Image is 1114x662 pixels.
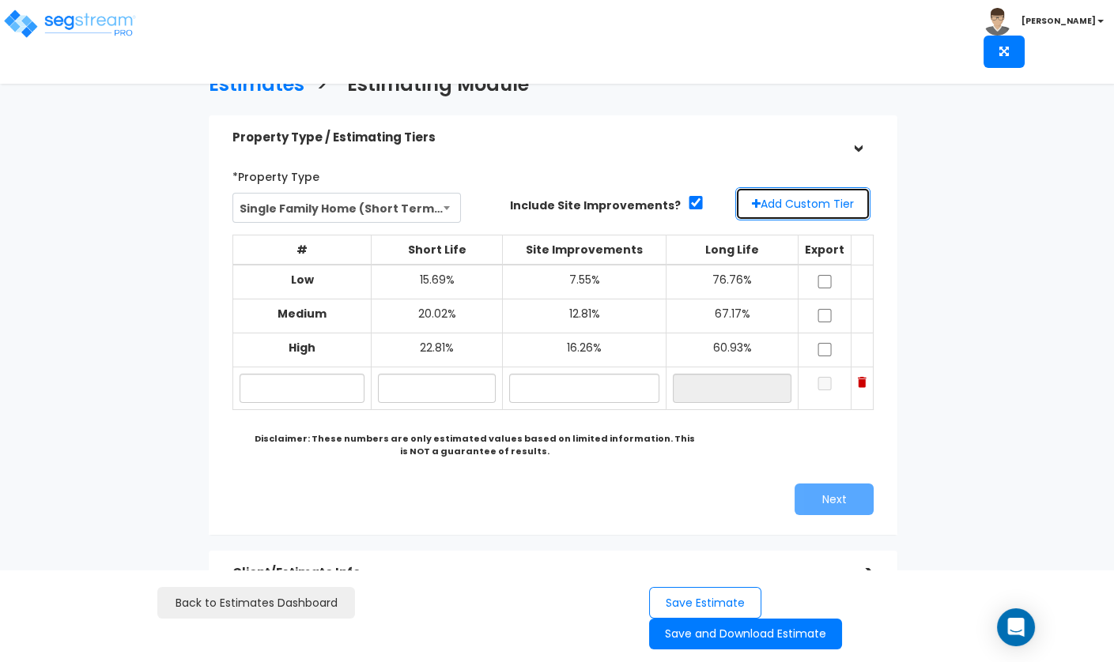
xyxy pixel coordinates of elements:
label: *Property Type [232,164,319,185]
b: Disclaimer: These numbers are only estimated values based on limited information. This is NOT a g... [255,432,695,457]
b: [PERSON_NAME] [1021,15,1096,27]
td: 60.93% [666,333,799,367]
span: Single Family Home (Short Term Residential Rental) [232,193,460,223]
h3: Estimating Module [347,74,529,99]
th: Short Life [372,235,503,265]
h3: Estimates [209,74,304,99]
td: 12.81% [503,299,666,333]
img: Trash Icon [858,377,867,388]
td: 7.55% [503,265,666,299]
td: 16.26% [503,333,666,367]
div: Open Intercom Messenger [997,608,1035,646]
td: 76.76% [666,265,799,299]
h5: Property Type / Estimating Tiers [232,131,842,145]
th: Export [799,235,852,265]
label: Include Site Improvements? [510,197,681,213]
b: High [289,340,315,355]
span: Single Family Home (Short Term Residential Rental) [233,194,459,224]
td: 15.69% [372,265,503,299]
b: Low [291,272,314,288]
button: Save and Download Estimate [649,619,842,649]
th: # [233,235,372,265]
td: 20.02% [372,299,503,333]
th: Long Life [666,235,799,265]
button: Add Custom Tier [735,187,870,220]
h3: > [316,74,327,99]
td: 22.81% [372,333,503,367]
a: Back to Estimates Dashboard [157,587,355,619]
div: > [846,122,870,153]
td: 67.17% [666,299,799,333]
div: > [842,560,874,585]
button: Next [795,483,874,515]
button: Save Estimate [649,587,761,619]
img: logo_pro_r.png [2,8,137,39]
h5: Client/Estimate Info [232,566,842,580]
th: Site Improvements [503,235,666,265]
img: avatar.png [984,8,1011,36]
b: Medium [278,306,327,322]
